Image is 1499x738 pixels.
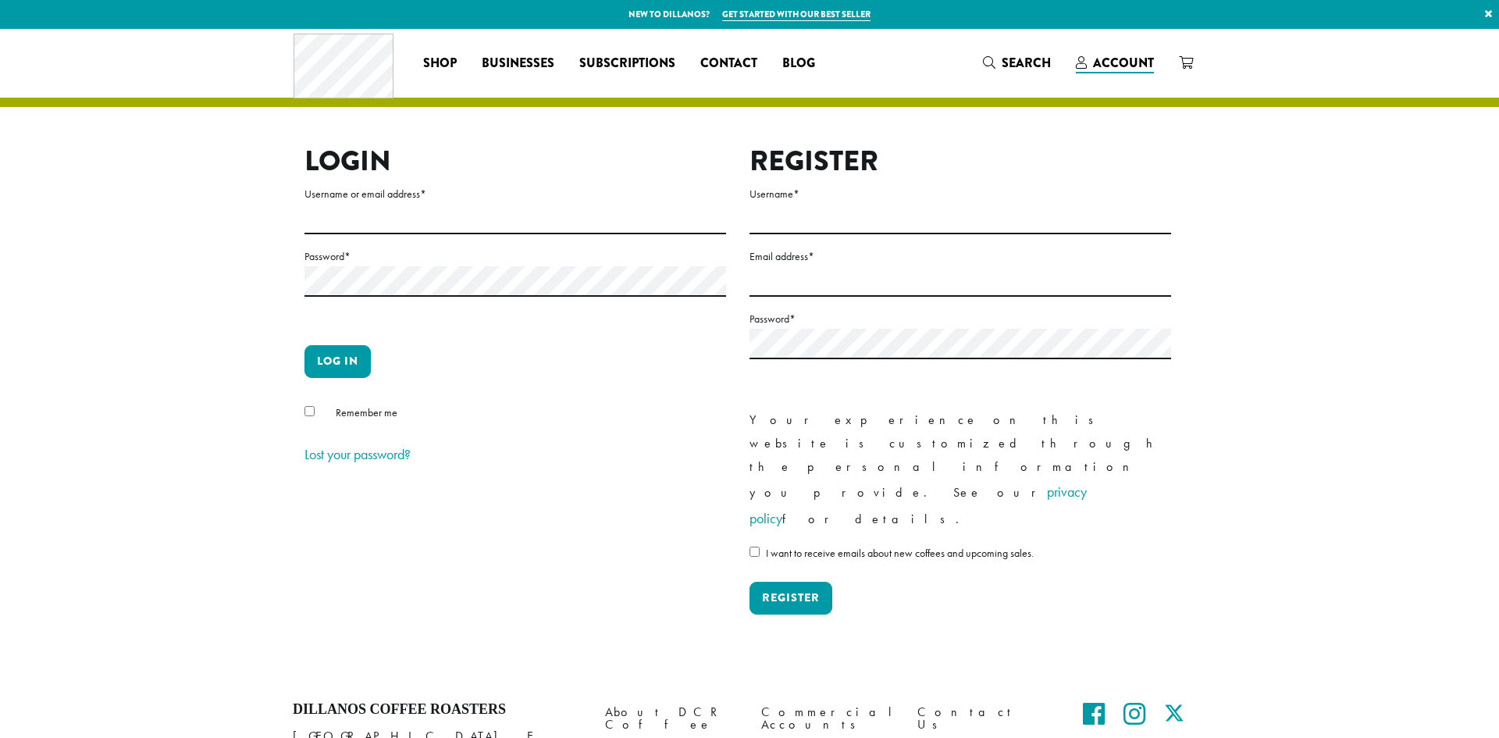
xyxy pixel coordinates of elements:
[423,54,457,73] span: Shop
[749,144,1171,178] h2: Register
[700,54,757,73] span: Contact
[749,483,1087,527] a: privacy policy
[970,50,1063,76] a: Search
[293,701,582,718] h4: Dillanos Coffee Roasters
[782,54,815,73] span: Blog
[304,184,726,204] label: Username or email address
[766,546,1034,560] span: I want to receive emails about new coffees and upcoming sales.
[761,701,894,735] a: Commercial Accounts
[304,445,411,463] a: Lost your password?
[722,8,871,21] a: Get started with our best seller
[579,54,675,73] span: Subscriptions
[1093,54,1154,72] span: Account
[749,184,1171,204] label: Username
[749,582,832,615] button: Register
[749,547,760,557] input: I want to receive emails about new coffees and upcoming sales.
[749,408,1171,532] p: Your experience on this website is customized through the personal information you provide. See o...
[749,309,1171,329] label: Password
[304,144,726,178] h2: Login
[605,701,738,735] a: About DCR Coffee
[482,54,554,73] span: Businesses
[917,701,1050,735] a: Contact Us
[749,247,1171,266] label: Email address
[304,247,726,266] label: Password
[336,405,397,419] span: Remember me
[304,345,371,378] button: Log in
[1002,54,1051,72] span: Search
[411,51,469,76] a: Shop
